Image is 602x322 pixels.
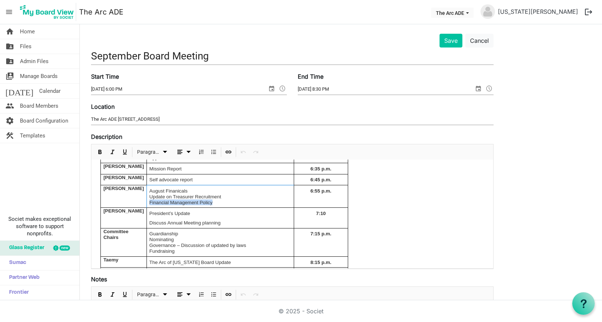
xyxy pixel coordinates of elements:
[195,287,207,302] div: Numbered List
[474,84,483,93] span: select
[5,285,29,300] span: Frontier
[18,3,79,21] a: My Board View Logo
[20,99,58,113] span: Board Members
[94,287,106,302] div: Bold
[135,148,170,157] button: Paragraph dropdownbutton
[5,271,40,285] span: Partner Web
[149,211,190,216] span: President’s Update
[103,186,144,191] span: [PERSON_NAME]
[103,175,144,180] span: [PERSON_NAME]
[103,257,118,263] span: Taemy
[91,102,115,111] label: Location
[310,177,331,182] span: 6:45 p.m.
[495,4,581,19] a: [US_STATE][PERSON_NAME]
[207,144,220,160] div: Bulleted List
[137,148,161,157] span: Paragraph
[2,5,16,19] span: menu
[149,243,246,248] span: Governance – Discussion of updated by laws
[465,34,494,48] button: Cancel
[5,69,14,83] span: switch_account
[119,144,131,160] div: Underline
[431,8,474,18] button: The Arc ADE dropdownbutton
[222,144,235,160] div: Insert Link
[149,248,175,254] span: Fundraising
[103,229,128,240] span: Committee Chairs
[5,128,14,143] span: construction
[5,113,14,128] span: settings
[106,287,119,302] div: Italic
[5,241,44,255] span: Glass Register
[95,290,105,299] button: Bold
[149,194,221,199] span: Update on Treasurer Recruitment
[581,4,596,20] button: logout
[91,72,119,81] label: Start Time
[298,72,323,81] label: End Time
[149,200,213,205] span: Financial Management Policy
[91,48,494,65] input: Title
[133,287,172,302] div: Formats
[173,148,194,157] button: dropdownbutton
[119,287,131,302] div: Underline
[20,54,49,69] span: Admin Files
[59,245,70,251] div: new
[103,268,131,273] span: [US_STATE]
[149,237,174,242] span: Nominating
[222,287,235,302] div: Insert Link
[120,290,129,299] button: Underline
[209,148,218,157] button: Bulleted List
[94,144,106,160] div: Bold
[18,3,76,21] img: My Board View Logo
[20,39,32,54] span: Files
[196,290,206,299] button: Numbered List
[173,290,194,299] button: dropdownbutton
[149,166,182,172] span: Mission Report
[107,148,117,157] button: Italic
[149,220,220,226] span: Discuss Annual Meeting planning
[20,24,35,39] span: Home
[91,132,122,141] label: Description
[39,84,61,98] span: Calendar
[223,148,233,157] button: Insert Link
[310,188,331,194] span: 6:55 p.m.
[106,144,119,160] div: Italic
[20,69,58,83] span: Manage Boards
[267,84,276,93] span: select
[5,54,14,69] span: folder_shared
[133,144,172,160] div: Formats
[91,275,107,284] label: Notes
[5,256,26,270] span: Sumac
[137,290,161,299] span: Paragraph
[95,148,105,157] button: Bold
[279,307,323,315] a: © 2025 - Societ
[5,84,33,98] span: [DATE]
[440,34,462,48] button: Save
[209,290,218,299] button: Bulleted List
[3,215,76,237] span: Societ makes exceptional software to support nonprofits.
[172,287,195,302] div: Alignments
[135,290,170,299] button: Paragraph dropdownbutton
[79,5,123,19] a: The Arc ADE
[207,287,220,302] div: Bulleted List
[5,39,14,54] span: folder_shared
[223,290,233,299] button: Insert Link
[5,24,14,39] span: home
[149,188,187,194] span: August Finanicals
[20,128,45,143] span: Templates
[172,144,195,160] div: Alignments
[310,166,331,172] span: 6:35 p.m.
[103,208,144,214] span: [PERSON_NAME]
[310,231,331,236] span: 7:15 p.m.
[107,290,117,299] button: Italic
[310,260,331,265] span: 8:15 p.m.
[316,211,326,216] span: 7:10
[196,148,206,157] button: Numbered List
[149,231,178,236] span: Guardianship
[120,148,129,157] button: Underline
[195,144,207,160] div: Numbered List
[103,164,144,169] span: [PERSON_NAME]
[5,99,14,113] span: people
[149,260,231,265] span: The Arc of [US_STATE] Board Update
[149,177,193,182] span: Self advocate report
[20,113,68,128] span: Board Configuration
[481,4,495,19] img: no-profile-picture.svg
